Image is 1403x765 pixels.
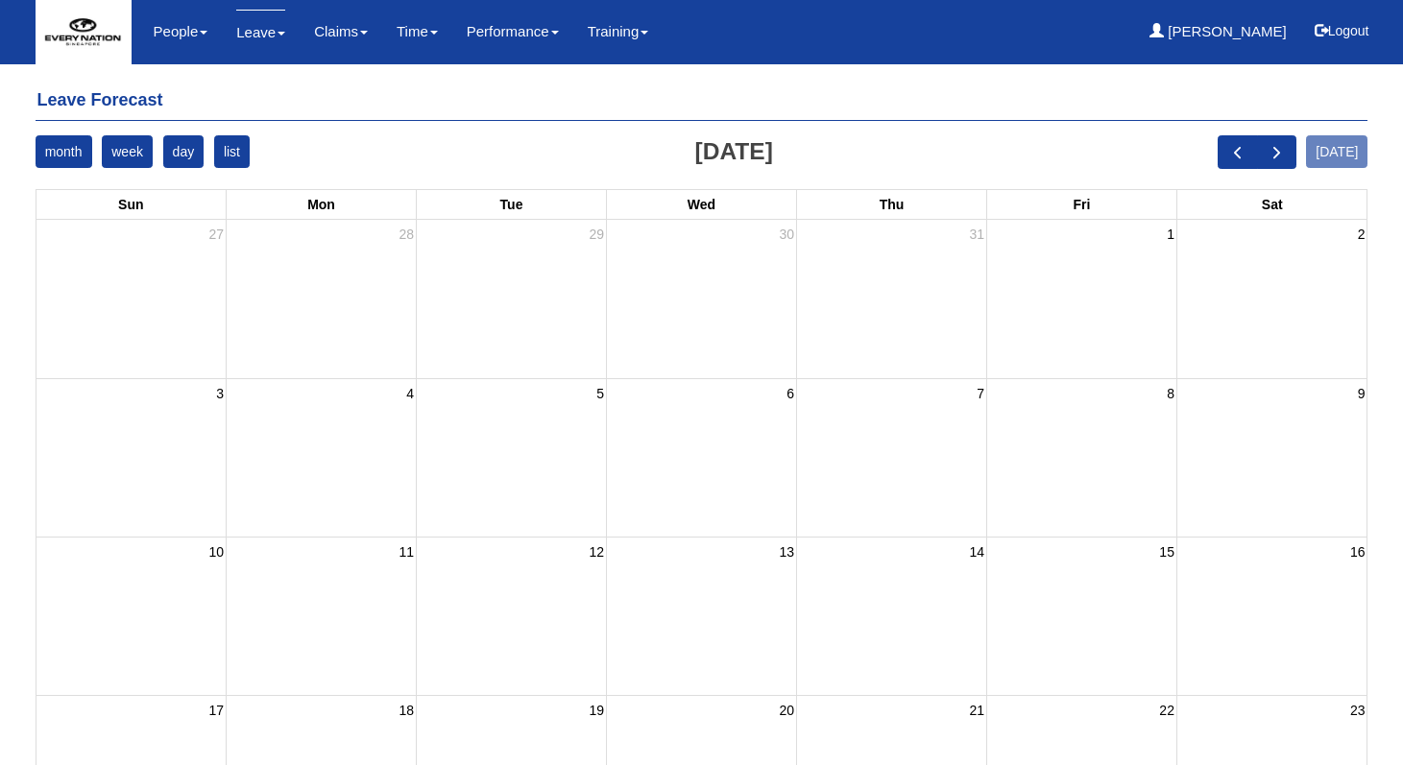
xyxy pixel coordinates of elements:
span: 8 [1165,382,1176,405]
span: 13 [777,540,796,563]
span: 31 [967,223,986,246]
button: Logout [1301,8,1383,54]
span: 16 [1348,540,1367,563]
span: 19 [587,699,606,722]
span: Thu [880,197,905,212]
a: Claims [314,10,368,54]
span: Fri [1074,197,1091,212]
span: 18 [397,699,416,722]
iframe: chat widget [1322,688,1384,746]
span: 10 [206,540,226,563]
span: 28 [397,223,416,246]
a: Leave [236,10,285,55]
span: 1 [1165,223,1176,246]
a: Performance [467,10,559,54]
span: 27 [206,223,226,246]
button: prev [1218,135,1257,169]
span: 22 [1157,699,1176,722]
span: 29 [587,223,606,246]
span: Wed [688,197,715,212]
a: Time [397,10,438,54]
span: 4 [404,382,416,405]
span: 2 [1356,223,1367,246]
span: Tue [500,197,523,212]
span: 11 [397,540,416,563]
a: Training [588,10,649,54]
a: [PERSON_NAME] [1149,10,1287,54]
h2: [DATE] [695,139,773,165]
span: 6 [785,382,796,405]
span: 17 [206,699,226,722]
span: 21 [967,699,986,722]
h4: Leave Forecast [36,82,1368,121]
span: Mon [307,197,335,212]
button: month [36,135,92,168]
a: People [154,10,208,54]
span: 30 [777,223,796,246]
span: 20 [777,699,796,722]
span: 9 [1356,382,1367,405]
span: 5 [594,382,606,405]
button: [DATE] [1306,135,1367,168]
span: 7 [975,382,986,405]
span: 14 [967,540,986,563]
button: list [214,135,250,168]
span: Sun [118,197,143,212]
span: 12 [587,540,606,563]
span: Sat [1262,197,1283,212]
span: 3 [214,382,226,405]
button: next [1257,135,1296,169]
span: 15 [1157,540,1176,563]
button: week [102,135,153,168]
button: day [163,135,205,168]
